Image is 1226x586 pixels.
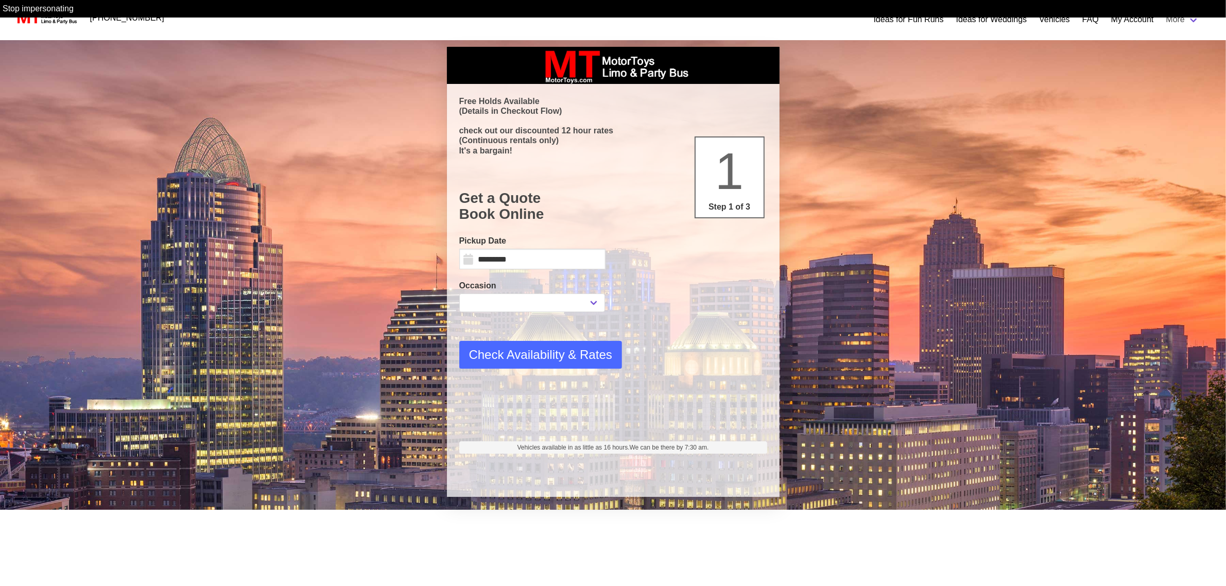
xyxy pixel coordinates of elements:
[715,142,744,200] span: 1
[459,96,767,106] p: Free Holds Available
[1082,13,1099,26] a: FAQ
[1111,13,1154,26] a: My Account
[459,341,622,369] button: Check Availability & Rates
[956,13,1027,26] a: Ideas for Weddings
[459,126,767,135] p: check out our discounted 12 hour rates
[874,13,944,26] a: Ideas for Fun Runs
[459,235,606,247] label: Pickup Date
[1160,9,1205,30] a: More
[630,444,709,451] span: We can be there by 7:30 am.
[459,135,767,145] p: (Continuous rentals only)
[469,346,612,364] span: Check Availability & Rates
[459,106,767,116] p: (Details in Checkout Flow)
[3,4,74,13] a: Stop impersonating
[14,11,78,25] img: MotorToys Logo
[1039,13,1070,26] a: Vehicles
[459,280,606,292] label: Occasion
[536,47,690,84] img: box_logo_brand.jpeg
[459,146,767,156] p: It's a bargain!
[459,190,767,222] h1: Get a Quote Book Online
[84,8,170,28] a: [PHONE_NUMBER]
[700,201,759,213] p: Step 1 of 3
[517,443,709,452] span: Vehicles available in as little as 16 hours.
